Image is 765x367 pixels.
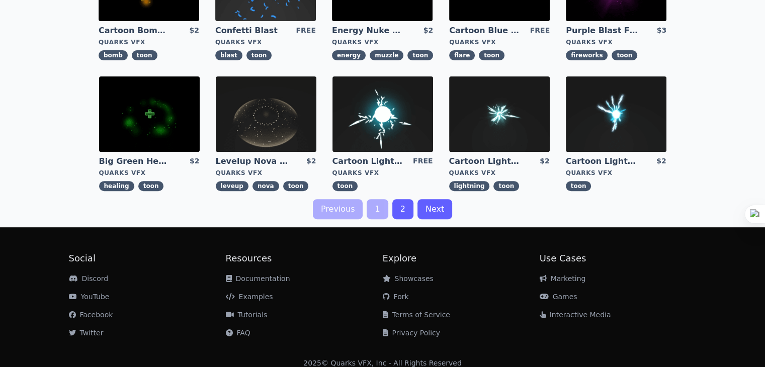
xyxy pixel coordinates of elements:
[226,293,273,301] a: Examples
[332,181,358,191] span: toon
[612,50,637,60] span: toon
[216,169,316,177] div: Quarks VFX
[417,199,452,219] a: Next
[69,274,109,283] a: Discord
[449,50,475,60] span: flare
[449,25,522,36] a: Cartoon Blue Flare
[332,76,433,152] img: imgAlt
[367,199,388,219] a: 1
[226,311,268,319] a: Tutorials
[132,50,157,60] span: toon
[306,156,316,167] div: $2
[479,50,504,60] span: toon
[99,169,200,177] div: Quarks VFX
[226,329,250,337] a: FAQ
[383,293,409,301] a: Fork
[99,181,134,191] span: healing
[370,50,403,60] span: muzzle
[449,76,550,152] img: imgAlt
[226,274,290,283] a: Documentation
[99,38,199,46] div: Quarks VFX
[216,76,316,152] img: imgAlt
[383,274,434,283] a: Showcases
[332,156,405,167] a: Cartoon Lightning Ball
[449,156,522,167] a: Cartoon Lightning Ball Explosion
[656,156,666,167] div: $2
[566,156,638,167] a: Cartoon Lightning Ball with Bloom
[69,293,110,301] a: YouTube
[283,181,309,191] span: toon
[493,181,519,191] span: toon
[99,76,200,152] img: imgAlt
[226,251,383,265] h2: Resources
[99,156,172,167] a: Big Green Healing Effect
[332,38,433,46] div: Quarks VFX
[215,38,316,46] div: Quarks VFX
[138,181,164,191] span: toon
[332,169,433,177] div: Quarks VFX
[216,181,248,191] span: leveup
[99,50,128,60] span: bomb
[566,76,666,152] img: imgAlt
[383,311,450,319] a: Terms of Service
[215,25,288,36] a: Confetti Blast
[657,25,666,36] div: $3
[540,251,697,265] h2: Use Cases
[332,50,366,60] span: energy
[216,156,288,167] a: Levelup Nova Effect
[246,50,272,60] span: toon
[313,199,363,219] a: Previous
[449,38,550,46] div: Quarks VFX
[566,181,591,191] span: toon
[189,25,199,36] div: $2
[252,181,279,191] span: nova
[407,50,433,60] span: toon
[530,25,550,36] div: FREE
[540,293,577,301] a: Games
[215,50,242,60] span: blast
[566,38,666,46] div: Quarks VFX
[449,169,550,177] div: Quarks VFX
[383,329,440,337] a: Privacy Policy
[413,156,433,167] div: FREE
[540,311,611,319] a: Interactive Media
[332,25,404,36] a: Energy Nuke Muzzle Flash
[566,50,608,60] span: fireworks
[392,199,413,219] a: 2
[540,156,549,167] div: $2
[566,169,666,177] div: Quarks VFX
[69,311,113,319] a: Facebook
[540,274,586,283] a: Marketing
[383,251,540,265] h2: Explore
[296,25,315,36] div: FREE
[99,25,171,36] a: Cartoon Bomb Fuse
[423,25,433,36] div: $2
[69,251,226,265] h2: Social
[190,156,199,167] div: $2
[449,181,490,191] span: lightning
[69,329,104,337] a: Twitter
[566,25,638,36] a: Purple Blast Fireworks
